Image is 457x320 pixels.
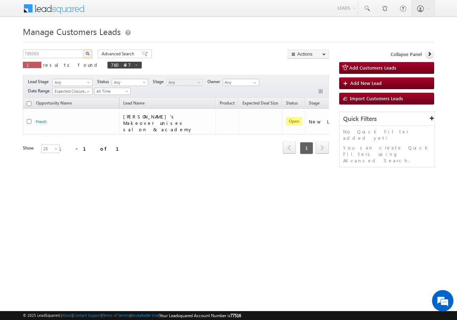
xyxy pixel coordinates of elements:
img: Search [86,52,89,55]
span: 77516 [230,313,241,318]
p: No Quick Filter added yet! [343,128,431,141]
a: Stage [305,99,323,108]
a: All Time [94,88,131,95]
span: Manage Customers Leads [23,26,121,37]
span: Expected Deal Size [242,100,278,106]
a: Contact Support [73,313,101,318]
p: You can create Quick Filters using Advanced Search. [343,144,431,164]
span: Expected Closure Date [53,88,90,95]
span: Any [53,79,90,86]
span: Lead Name [120,99,148,108]
a: Any [112,79,148,86]
span: Advanced Search [102,51,136,57]
a: next [316,142,329,154]
input: Type to Search [223,79,259,86]
span: Status [97,78,112,85]
span: Owner [207,78,223,85]
button: Actions [288,50,329,59]
span: 1 [300,142,313,154]
a: Opportunity Name [32,99,75,108]
a: Status [282,99,301,108]
div: Show [23,145,36,151]
span: All Time [95,88,129,95]
span: 25 [42,146,61,152]
a: Any [52,79,92,86]
span: Import Customers Leads [350,95,403,101]
span: Any [167,79,201,86]
div: New Lead [309,118,345,125]
span: 760497 [111,62,131,68]
span: 1 [26,62,38,68]
a: Harsh [36,119,47,124]
a: Show All Items [250,79,258,86]
input: Check all records [27,101,31,106]
span: Collapse Panel [391,51,422,57]
span: Opportunity Name [36,100,72,106]
a: 25 [41,144,60,153]
span: Product [220,100,235,106]
span: Stage [309,100,320,106]
a: Expected Closure Date [52,88,92,95]
span: results found [43,62,100,68]
span: Any [112,79,146,86]
span: [PERSON_NAME]'s Makeover unisex salon & academy [123,113,193,132]
span: Stage [153,78,166,85]
span: Add Customers Leads [349,65,396,71]
div: 1 - 1 of 1 [59,144,127,153]
span: Open [286,117,302,126]
span: Your Leadsquared Account Number is [160,313,241,318]
span: Add New Lead [350,80,382,86]
div: Quick Filters [340,112,435,126]
a: Acceptable Use [131,313,159,318]
span: Lead Stage [28,78,51,85]
a: prev [283,142,296,154]
a: Expected Deal Size [239,99,282,108]
a: About [62,313,72,318]
a: Any [166,79,203,86]
span: Date Range [28,88,52,94]
span: © 2025 LeadSquared | | | | | [23,312,241,319]
a: Terms of Service [102,313,130,318]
